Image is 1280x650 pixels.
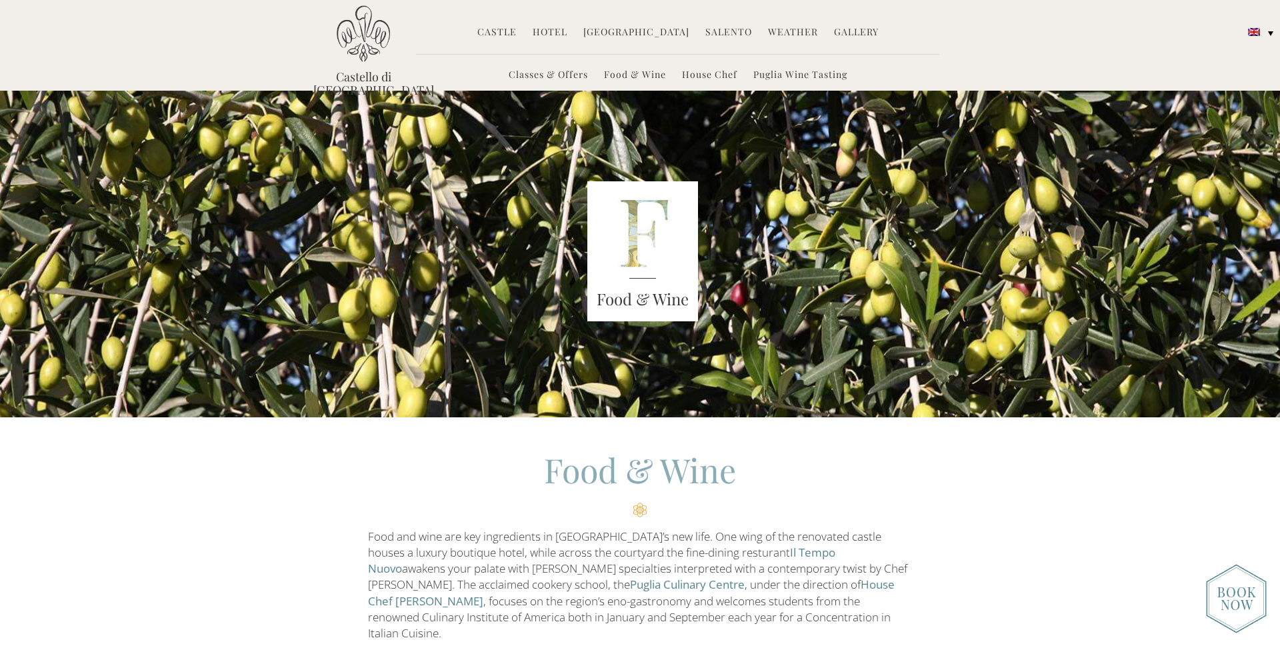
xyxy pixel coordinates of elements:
[753,68,847,83] a: Puglia Wine Tasting
[587,287,698,311] h3: Food & Wine
[682,68,737,83] a: House Chef
[630,577,745,592] a: Puglia Culinary Centre
[337,5,390,62] img: Castello di Ugento
[368,529,913,642] p: Food and wine are key ingredients in [GEOGRAPHIC_DATA]’s new life. One wing of the renovated cast...
[768,25,818,41] a: Weather
[313,70,413,97] a: Castello di [GEOGRAPHIC_DATA]
[834,25,879,41] a: Gallery
[368,577,895,608] a: House Chef [PERSON_NAME]
[1248,28,1260,36] img: English
[477,25,517,41] a: Castle
[368,447,913,517] h2: Food & Wine
[604,68,666,83] a: Food & Wine
[509,68,588,83] a: Classes & Offers
[533,25,567,41] a: Hotel
[587,181,698,321] img: Unknown-14-1.jpeg
[368,545,835,576] a: Il Tempo Nuovo
[583,25,689,41] a: [GEOGRAPHIC_DATA]
[1206,564,1267,633] img: new-booknow.png
[705,25,752,41] a: Salento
